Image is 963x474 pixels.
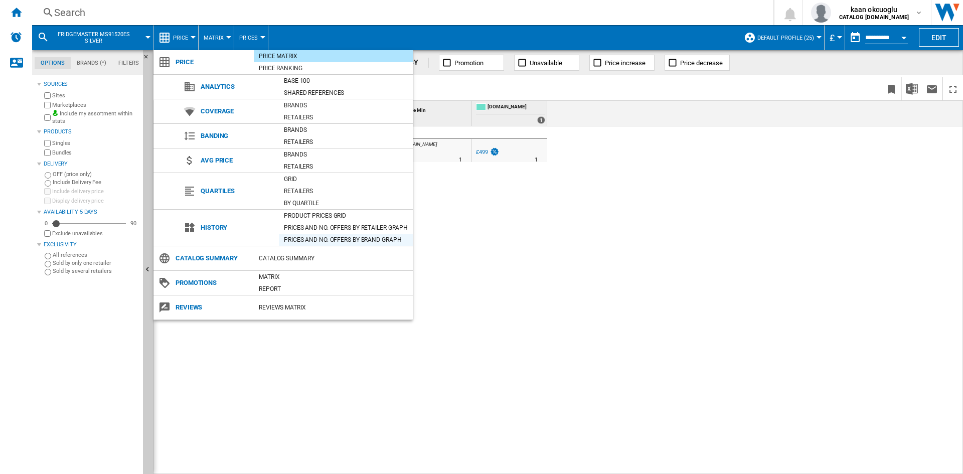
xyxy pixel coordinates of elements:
[254,284,413,294] div: Report
[196,184,279,198] span: Quartiles
[196,80,279,94] span: Analytics
[254,302,413,312] div: REVIEWS Matrix
[279,125,413,135] div: Brands
[196,104,279,118] span: Coverage
[196,153,279,168] span: Avg price
[254,51,413,61] div: Price Matrix
[254,272,413,282] div: Matrix
[254,253,413,263] div: Catalog Summary
[279,149,413,160] div: Brands
[171,300,254,314] span: Reviews
[279,211,413,221] div: Product prices grid
[279,88,413,98] div: Shared references
[196,129,279,143] span: Banding
[279,112,413,122] div: Retailers
[171,276,254,290] span: Promotions
[279,223,413,233] div: Prices and No. offers by retailer graph
[279,100,413,110] div: Brands
[254,63,413,73] div: Price Ranking
[279,76,413,86] div: Base 100
[279,174,413,184] div: Grid
[196,221,279,235] span: History
[279,186,413,196] div: Retailers
[171,55,254,69] span: Price
[171,251,254,265] span: Catalog Summary
[279,137,413,147] div: Retailers
[279,162,413,172] div: Retailers
[279,198,413,208] div: By quartile
[279,235,413,245] div: Prices and No. offers by brand graph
